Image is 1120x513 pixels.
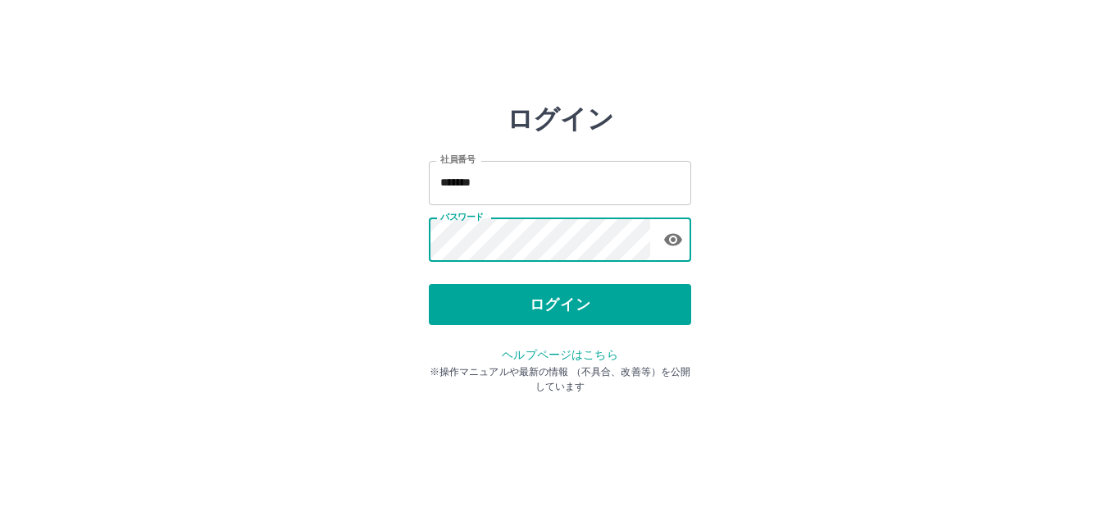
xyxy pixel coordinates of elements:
button: ログイン [429,284,691,325]
a: ヘルプページはこちら [502,348,617,361]
p: ※操作マニュアルや最新の情報 （不具合、改善等）を公開しています [429,364,691,394]
h2: ログイン [507,103,614,135]
label: 社員番号 [440,153,475,166]
label: パスワード [440,211,484,223]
